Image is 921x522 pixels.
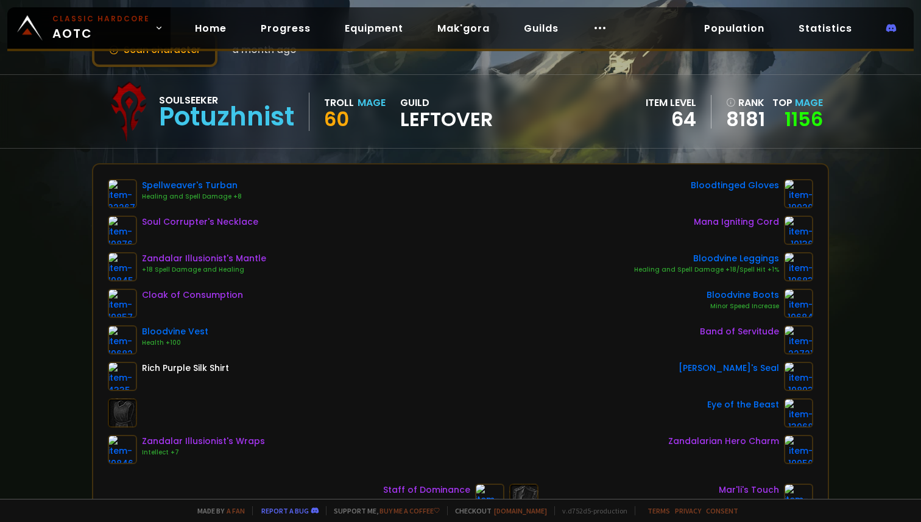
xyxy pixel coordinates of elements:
[142,325,208,338] div: Bloodvine Vest
[52,13,150,43] span: AOTC
[400,95,493,129] div: guild
[795,96,823,110] span: Mage
[324,105,349,133] span: 60
[108,435,137,464] img: item-19846
[784,289,813,318] img: item-19684
[784,179,813,208] img: item-19929
[784,252,813,281] img: item-19683
[142,338,208,348] div: Health +100
[142,289,243,302] div: Cloak of Consumption
[142,362,229,375] div: Rich Purple Silk Shirt
[400,110,493,129] span: LEFTOVER
[494,506,547,515] a: [DOMAIN_NAME]
[108,289,137,318] img: item-19857
[648,506,670,515] a: Terms
[646,95,696,110] div: item level
[383,484,470,496] div: Staff of Dominance
[335,16,413,41] a: Equipment
[326,506,440,515] span: Support me,
[694,216,779,228] div: Mana Igniting Cord
[251,16,320,41] a: Progress
[634,252,779,265] div: Bloodvine Leggings
[142,216,258,228] div: Soul Corrupter's Necklace
[707,302,779,311] div: Minor Speed Increase
[706,506,738,515] a: Consent
[142,252,266,265] div: Zandalar Illusionist's Mantle
[707,289,779,302] div: Bloodvine Boots
[142,435,265,448] div: Zandalar Illusionist's Wraps
[784,398,813,428] img: item-13968
[159,108,294,126] div: Potuzhnist
[159,93,294,108] div: Soulseeker
[7,7,171,49] a: Classic HardcoreAOTC
[784,216,813,245] img: item-19136
[772,95,823,110] div: Top
[447,506,547,515] span: Checkout
[108,216,137,245] img: item-19876
[108,179,137,208] img: item-22267
[142,192,242,202] div: Healing and Spell Damage +8
[142,179,242,192] div: Spellweaver's Turban
[554,506,627,515] span: v. d752d5 - production
[700,325,779,338] div: Band of Servitude
[379,506,440,515] a: Buy me a coffee
[707,398,779,411] div: Eye of the Beast
[694,16,774,41] a: Population
[358,95,386,110] div: Mage
[428,16,499,41] a: Mak'gora
[142,265,266,275] div: +18 Spell Damage and Healing
[679,362,779,375] div: [PERSON_NAME]'s Seal
[675,506,701,515] a: Privacy
[108,325,137,354] img: item-19682
[691,179,779,192] div: Bloodtinged Gloves
[726,110,765,129] a: 8181
[789,16,862,41] a: Statistics
[784,362,813,391] img: item-19893
[324,95,354,110] div: Troll
[719,484,779,496] div: Mar'li's Touch
[634,265,779,275] div: Healing and Spell Damage +18/Spell Hit +1%
[726,95,765,110] div: rank
[108,252,137,281] img: item-19845
[52,13,150,24] small: Classic Hardcore
[668,435,779,448] div: Zandalarian Hero Charm
[185,16,236,41] a: Home
[784,325,813,354] img: item-22721
[227,506,245,515] a: a fan
[142,448,265,457] div: Intellect +7
[784,435,813,464] img: item-19950
[261,506,309,515] a: Report a bug
[514,16,568,41] a: Guilds
[190,506,245,515] span: Made by
[108,362,137,391] img: item-4335
[646,110,696,129] div: 64
[785,105,823,133] a: 1156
